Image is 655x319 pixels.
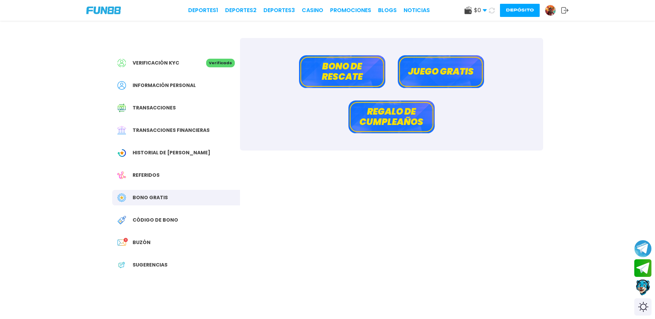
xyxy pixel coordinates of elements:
button: Bono de rescate [299,55,385,88]
a: Verificación KYCVerificado [112,55,240,71]
img: Inbox [117,238,126,247]
span: Historial de [PERSON_NAME] [133,149,210,156]
button: Join telegram [634,259,652,277]
a: Free BonusBono Gratis [112,190,240,205]
img: Redeem Bonus [117,216,126,224]
img: Referral [117,171,126,180]
img: Company Logo [86,7,121,14]
span: Transacciones financieras [133,127,210,134]
img: Personal [117,81,126,90]
span: Verificación KYC [133,59,179,67]
a: Deportes3 [263,6,295,14]
span: $ 0 [474,6,487,14]
a: CASINO [302,6,323,14]
span: Sugerencias [133,261,167,269]
a: Deportes1 [188,6,218,14]
a: NOTICIAS [404,6,430,14]
a: Redeem BonusCódigo de bono [112,212,240,228]
span: Información personal [133,82,196,89]
img: Wagering Transaction [117,148,126,157]
button: Depósito [500,4,540,17]
p: 9 [124,238,128,242]
span: Código de bono [133,216,178,224]
img: Financial Transaction [117,126,126,135]
a: PersonalInformación personal [112,78,240,93]
button: Contact customer service [634,279,652,297]
img: Free Bonus [117,193,126,202]
button: Juego gratis [398,55,484,88]
button: Regalo de cumpleaños [348,100,435,133]
span: Buzón [133,239,151,246]
a: Promociones [330,6,371,14]
img: App Feedback [117,261,126,269]
a: Financial TransactionTransacciones financieras [112,123,240,138]
a: InboxBuzón9 [112,235,240,250]
a: Avatar [545,5,561,16]
img: Avatar [545,5,556,16]
a: Transaction HistoryTransacciones [112,100,240,116]
a: BLOGS [378,6,397,14]
span: Transacciones [133,104,176,112]
a: Wagering TransactionHistorial de [PERSON_NAME] [112,145,240,161]
div: Switch theme [634,298,652,316]
p: Verificado [206,59,235,67]
a: ReferralReferidos [112,167,240,183]
span: Bono Gratis [133,194,168,201]
button: Join telegram channel [634,240,652,258]
a: Deportes2 [225,6,257,14]
img: Transaction History [117,104,126,112]
a: App FeedbackSugerencias [112,257,240,273]
span: Referidos [133,172,160,179]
